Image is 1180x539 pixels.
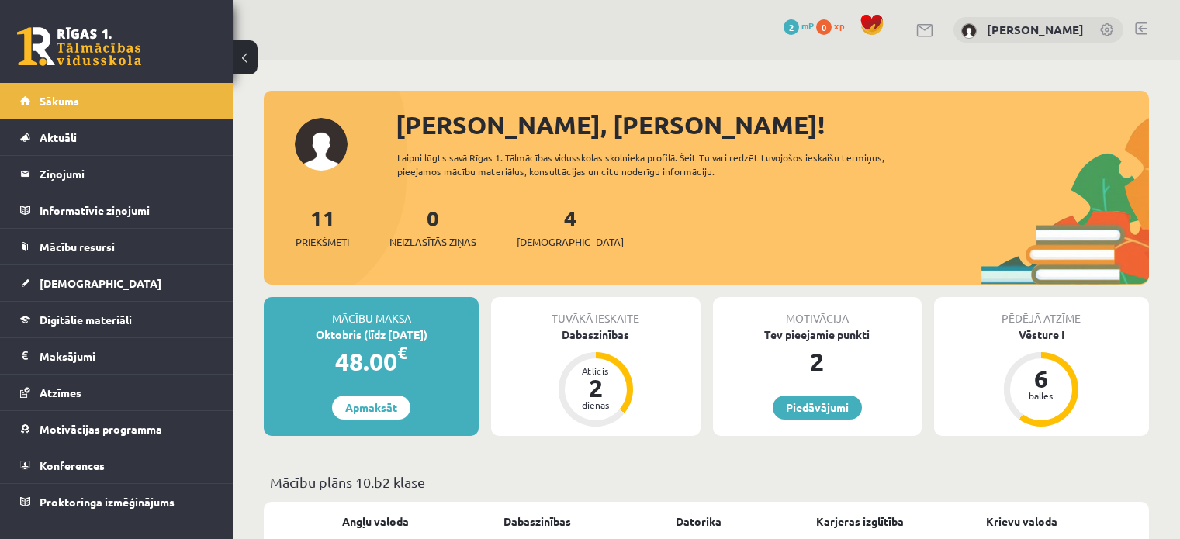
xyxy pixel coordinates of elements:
[713,327,922,343] div: Tev pieejamie punkti
[987,22,1084,37] a: [PERSON_NAME]
[40,495,175,509] span: Proktoringa izmēģinājums
[1018,366,1064,391] div: 6
[20,484,213,520] a: Proktoringa izmēģinājums
[389,204,476,250] a: 0Neizlasītās ziņas
[20,156,213,192] a: Ziņojumi
[270,472,1143,492] p: Mācību plāns 10.b2 klase
[934,327,1149,343] div: Vēsture I
[20,119,213,155] a: Aktuāli
[40,130,77,144] span: Aktuāli
[40,276,161,290] span: [DEMOGRAPHIC_DATA]
[17,27,141,66] a: Rīgas 1. Tālmācības vidusskola
[934,297,1149,327] div: Pēdējā atzīme
[40,240,115,254] span: Mācību resursi
[264,343,479,380] div: 48.00
[573,366,619,375] div: Atlicis
[389,234,476,250] span: Neizlasītās ziņas
[40,156,213,192] legend: Ziņojumi
[773,396,862,420] a: Piedāvājumi
[713,297,922,327] div: Motivācija
[20,411,213,447] a: Motivācijas programma
[801,19,814,32] span: mP
[20,265,213,301] a: [DEMOGRAPHIC_DATA]
[676,513,721,530] a: Datorika
[573,400,619,409] div: dienas
[40,192,213,228] legend: Informatīvie ziņojumi
[264,327,479,343] div: Oktobris (līdz [DATE])
[397,341,407,364] span: €
[40,422,162,436] span: Motivācijas programma
[264,297,479,327] div: Mācību maksa
[40,94,79,108] span: Sākums
[713,343,922,380] div: 2
[296,204,349,250] a: 11Priekšmeti
[40,338,213,374] legend: Maksājumi
[20,375,213,410] a: Atzīmes
[573,375,619,400] div: 2
[342,513,409,530] a: Angļu valoda
[784,19,799,35] span: 2
[40,385,81,399] span: Atzīmes
[491,327,700,429] a: Dabaszinības Atlicis 2 dienas
[491,327,700,343] div: Dabaszinības
[20,83,213,119] a: Sākums
[20,338,213,374] a: Maksājumi
[816,19,832,35] span: 0
[517,234,624,250] span: [DEMOGRAPHIC_DATA]
[816,513,904,530] a: Karjeras izglītība
[40,313,132,327] span: Digitālie materiāli
[296,234,349,250] span: Priekšmeti
[1018,391,1064,400] div: balles
[40,458,105,472] span: Konferences
[986,513,1057,530] a: Krievu valoda
[20,229,213,264] a: Mācību resursi
[517,204,624,250] a: 4[DEMOGRAPHIC_DATA]
[20,447,213,483] a: Konferences
[20,302,213,337] a: Digitālie materiāli
[396,106,1149,143] div: [PERSON_NAME], [PERSON_NAME]!
[332,396,410,420] a: Apmaksāt
[503,513,571,530] a: Dabaszinības
[784,19,814,32] a: 2 mP
[961,23,977,39] img: Kamilla Volkova
[934,327,1149,429] a: Vēsture I 6 balles
[834,19,844,32] span: xp
[397,150,929,178] div: Laipni lūgts savā Rīgas 1. Tālmācības vidusskolas skolnieka profilā. Šeit Tu vari redzēt tuvojošo...
[816,19,852,32] a: 0 xp
[20,192,213,228] a: Informatīvie ziņojumi
[491,297,700,327] div: Tuvākā ieskaite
